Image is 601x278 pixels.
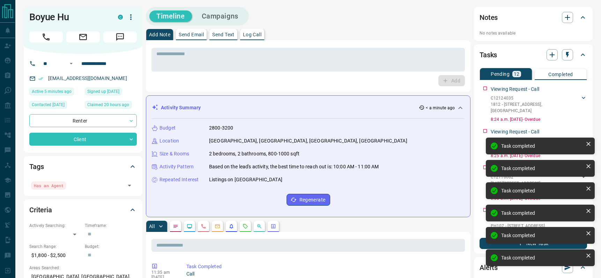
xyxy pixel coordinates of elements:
[209,176,282,183] p: Listings on [GEOGRAPHIC_DATA]
[87,101,129,108] span: Claimed 20 hours ago
[103,31,137,43] span: Message
[125,181,134,190] button: Open
[501,143,583,149] div: Task completed
[29,222,81,229] p: Actively Searching:
[480,9,587,26] div: Notes
[480,12,498,23] h2: Notes
[29,265,137,271] p: Areas Searched:
[187,224,192,229] svg: Lead Browsing Activity
[209,124,233,132] p: 2800-3200
[186,270,462,278] p: Call
[87,88,119,95] span: Signed up [DATE]
[480,30,587,36] p: No notes available
[32,101,65,108] span: Contacted [DATE]
[29,158,137,175] div: Tags
[480,46,587,63] div: Tasks
[209,163,379,170] p: Based on the lead's activity, the best time to reach out is: 10:00 AM - 11:00 AM
[201,224,206,229] svg: Calls
[270,224,276,229] svg: Agent Actions
[161,104,201,111] p: Activity Summary
[243,224,248,229] svg: Requests
[159,176,199,183] p: Repeated Interest
[32,88,72,95] span: Active 5 minutes ago
[195,10,245,22] button: Campaigns
[29,12,107,23] h1: Boyue Hu
[173,224,178,229] svg: Notes
[149,10,192,22] button: Timeline
[67,59,75,68] button: Open
[29,204,52,215] h2: Criteria
[209,137,407,145] p: [GEOGRAPHIC_DATA], [GEOGRAPHIC_DATA], [GEOGRAPHIC_DATA], [GEOGRAPHIC_DATA]
[29,133,137,146] div: Client
[29,161,44,172] h2: Tags
[480,259,587,276] div: Alerts
[149,224,155,229] p: All
[29,101,81,111] div: Wed Aug 04 2021
[38,76,43,81] svg: Email Verified
[151,270,176,275] p: 11:35 am
[426,105,455,111] p: < a minute ago
[34,182,64,189] span: Has an Agent
[152,101,465,114] div: Activity Summary< a minute ago
[48,75,127,81] a: [EMAIL_ADDRESS][DOMAIN_NAME]
[480,49,497,60] h2: Tasks
[85,101,137,111] div: Wed Aug 13 2025
[209,150,299,158] p: 2 bedrooms, 2 bathrooms, 800-1000 sqft
[514,72,520,76] p: 12
[501,210,583,216] div: Task completed
[480,262,498,273] h2: Alerts
[548,72,573,77] p: Completed
[501,233,583,238] div: Task completed
[29,88,81,97] div: Thu Aug 14 2025
[491,86,539,93] p: Viewing Request - Call
[491,72,510,76] p: Pending
[257,224,262,229] svg: Opportunities
[243,32,261,37] p: Log Call
[480,238,587,249] button: New Task
[29,250,81,261] p: $1,800 - $2,500
[212,32,235,37] p: Send Text
[29,243,81,250] p: Search Range:
[159,124,176,132] p: Budget
[179,32,204,37] p: Send Email
[85,88,137,97] div: Thu Jan 21 2021
[149,32,170,37] p: Add Note
[29,114,137,127] div: Renter
[29,31,63,43] span: Call
[501,255,583,261] div: Task completed
[118,15,123,20] div: condos.ca
[229,224,234,229] svg: Listing Alerts
[85,222,137,229] p: Timeframe:
[85,243,137,250] p: Budget:
[287,194,330,206] button: Regenerate
[501,166,583,171] div: Task completed
[29,202,137,218] div: Criteria
[66,31,100,43] span: Email
[215,224,220,229] svg: Emails
[159,150,190,158] p: Size & Rooms
[501,188,583,193] div: Task completed
[186,263,462,270] p: Task Completed
[159,163,194,170] p: Activity Pattern
[159,137,179,145] p: Location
